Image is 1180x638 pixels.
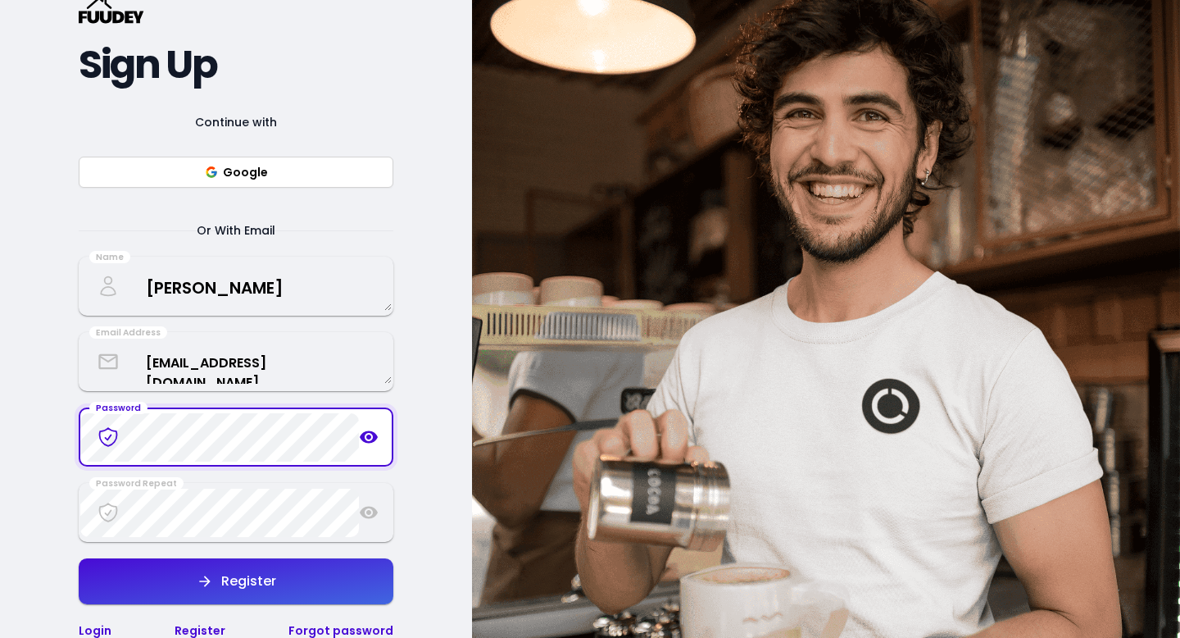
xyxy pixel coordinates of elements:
[80,340,392,384] textarea: [EMAIL_ADDRESS][DOMAIN_NAME]
[213,575,276,588] div: Register
[89,251,130,264] div: Name
[89,402,147,415] div: Password
[80,262,392,311] textarea: [PERSON_NAME]
[79,558,393,604] button: Register
[177,221,295,240] span: Or With Email
[79,157,393,188] button: Google
[79,50,393,80] h2: Sign Up
[89,477,184,490] div: Password Repeat
[175,112,297,132] span: Continue with
[89,326,167,340] div: Email Address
